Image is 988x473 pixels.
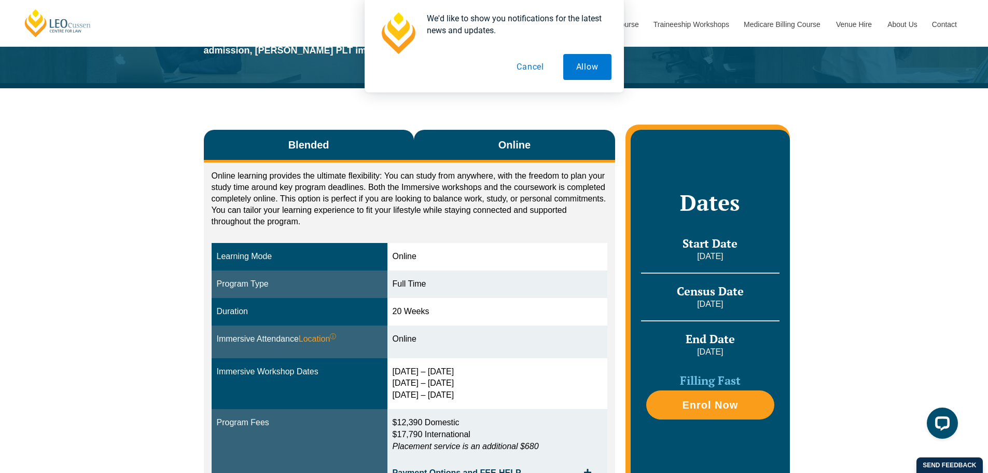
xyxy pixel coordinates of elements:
[212,170,608,227] p: Online learning provides the ultimate flexibility: You can study from anywhere, with the freedom ...
[217,251,382,263] div: Learning Mode
[563,54,611,80] button: Allow
[393,306,603,318] div: 20 Weeks
[217,417,382,429] div: Program Fees
[217,333,382,345] div: Immersive Attendance
[641,299,779,310] p: [DATE]
[393,278,603,290] div: Full Time
[288,138,329,152] span: Blended
[217,306,382,318] div: Duration
[393,251,603,263] div: Online
[677,283,744,299] span: Census Date
[682,400,738,410] span: Enrol Now
[377,12,419,54] img: notification icon
[393,442,539,451] em: Placement service is an additional $680
[680,373,741,388] span: Filling Fast
[393,366,603,402] div: [DATE] – [DATE] [DATE] – [DATE] [DATE] – [DATE]
[686,331,735,346] span: End Date
[498,138,531,152] span: Online
[299,333,337,345] span: Location
[393,333,603,345] div: Online
[393,430,470,439] span: $17,790 International
[217,278,382,290] div: Program Type
[683,236,737,251] span: Start Date
[919,403,962,447] iframe: LiveChat chat widget
[641,251,779,262] p: [DATE]
[330,333,336,340] sup: ⓘ
[419,12,611,36] div: We'd like to show you notifications for the latest news and updates.
[641,190,779,215] h2: Dates
[641,346,779,358] p: [DATE]
[504,54,557,80] button: Cancel
[393,418,460,427] span: $12,390 Domestic
[217,366,382,378] div: Immersive Workshop Dates
[646,390,774,420] a: Enrol Now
